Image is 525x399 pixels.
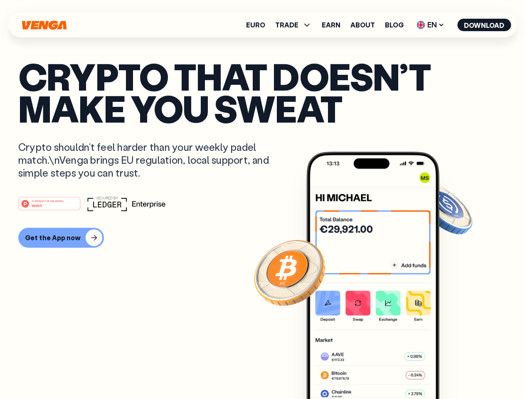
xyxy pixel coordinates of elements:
span: TRADE [275,20,312,30]
a: Euro [246,22,265,28]
p: Crypto that doesn’t make you sweat [18,60,507,124]
p: Crypto shouldn’t feel harder than your weekly padel match.\nVenga brings EU regulation, local sup... [18,140,281,180]
button: Download [457,19,511,31]
a: About [350,22,375,28]
button: Get the App now [18,228,104,248]
a: #1 PRODUCT OF THE MONTHWeb3 [18,202,81,212]
img: Bitcoin [252,235,327,310]
tspan: Web3 [32,203,42,207]
img: USDC coin [414,179,474,239]
a: Earn [322,22,340,28]
div: Get the App now [25,234,81,242]
svg: Home [21,20,67,30]
a: Get the App now [18,228,507,248]
span: TRADE [275,22,298,28]
span: EN [414,18,447,32]
img: flag-uk [417,21,425,29]
tspan: #1 PRODUCT OF THE MONTH [32,199,63,202]
a: Blog [385,22,404,28]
